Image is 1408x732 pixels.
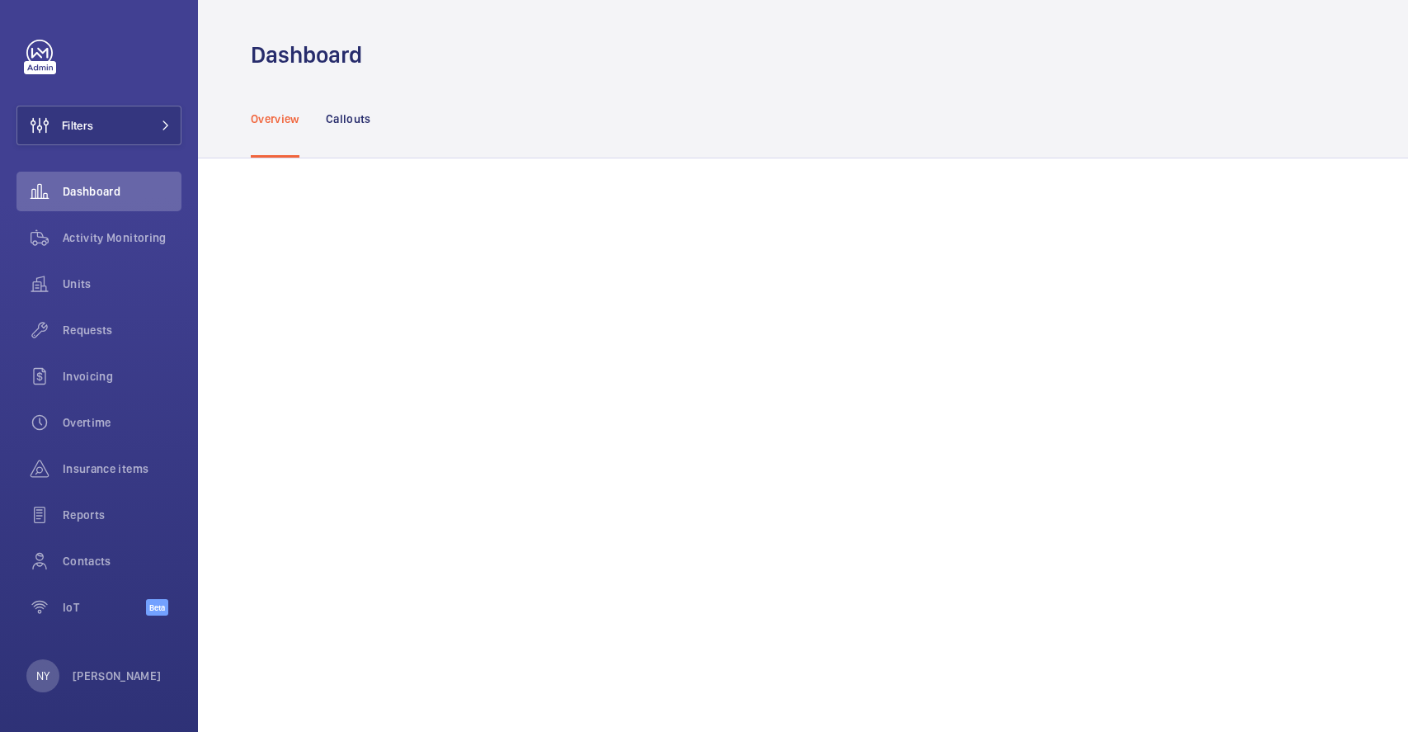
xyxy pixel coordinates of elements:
[326,111,371,127] p: Callouts
[36,668,49,684] p: NY
[63,599,146,616] span: IoT
[63,322,181,338] span: Requests
[63,553,181,569] span: Contacts
[63,229,181,246] span: Activity Monitoring
[251,111,299,127] p: Overview
[63,183,181,200] span: Dashboard
[63,276,181,292] span: Units
[251,40,372,70] h1: Dashboard
[73,668,162,684] p: [PERSON_NAME]
[16,106,181,145] button: Filters
[63,507,181,523] span: Reports
[63,414,181,431] span: Overtime
[63,368,181,385] span: Invoicing
[62,117,93,134] span: Filters
[63,460,181,477] span: Insurance items
[146,599,168,616] span: Beta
